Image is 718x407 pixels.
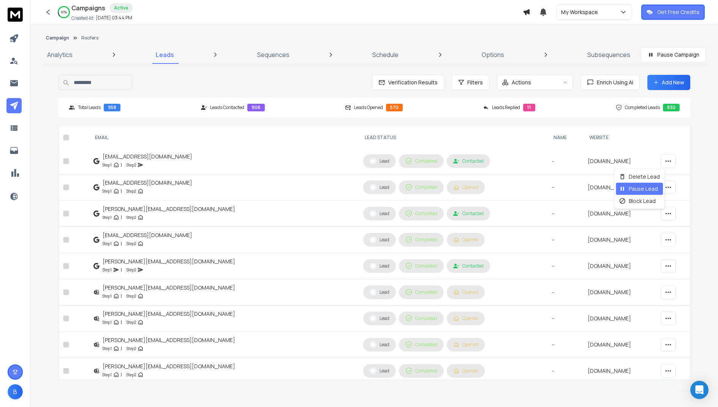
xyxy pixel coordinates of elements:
span: Verification Results [385,79,438,86]
th: LEAD STATUS [359,125,548,150]
td: - [547,174,583,201]
p: Step 1 [103,161,112,169]
p: | [121,266,122,274]
div: 570 [386,104,403,111]
td: - [547,306,583,332]
div: Lead [370,367,389,374]
p: Step 1 [103,345,112,352]
div: Opened [453,315,478,321]
div: Lead [370,341,389,348]
td: [DOMAIN_NAME] [583,227,656,253]
p: Schedule [372,50,399,59]
p: | [121,240,122,247]
p: 87 % [61,10,67,14]
p: Completed Leads [625,105,660,111]
div: Active [110,3,133,13]
p: Leads Opened [354,105,383,111]
div: 11 [523,104,535,111]
div: [PERSON_NAME][EMAIL_ADDRESS][DOMAIN_NAME] [103,310,235,318]
a: Leads [151,46,179,64]
p: Step 2 [127,345,136,352]
td: - [547,358,583,384]
div: [PERSON_NAME][EMAIL_ADDRESS][DOMAIN_NAME] [103,363,235,370]
p: Step 1 [103,187,112,195]
button: Add New [647,75,690,90]
p: Actions [512,79,531,86]
p: Step 2 [127,371,136,378]
p: Step 2 [127,266,136,274]
div: Completed [405,289,437,296]
a: Sequences [253,46,294,64]
div: [PERSON_NAME][EMAIL_ADDRESS][DOMAIN_NAME] [103,205,235,213]
p: Delete Lead [629,173,660,181]
p: Step 2 [127,214,136,221]
p: Analytics [47,50,73,59]
p: Step 1 [103,292,112,300]
div: Lead [370,158,389,165]
div: 830 [663,104,680,111]
p: | [121,187,122,195]
div: Lead [370,263,389,269]
div: Lead [370,184,389,191]
p: Step 2 [127,292,136,300]
div: Open Intercom Messenger [690,381,709,399]
a: Analytics [43,46,77,64]
p: Step 1 [103,318,112,326]
div: Opened [453,184,478,190]
p: Created At: [71,15,94,21]
td: [DOMAIN_NAME] [583,358,656,384]
div: Opened [453,237,478,243]
p: Options [482,50,504,59]
p: Leads [156,50,174,59]
td: [DOMAIN_NAME] [583,306,656,332]
div: Opened [453,342,478,348]
div: [EMAIL_ADDRESS][DOMAIN_NAME] [103,231,192,239]
div: Completed [405,158,437,165]
button: Campaign [46,35,69,41]
p: | [121,214,122,221]
p: Total Leads [78,105,101,111]
button: B [8,384,23,399]
td: [DOMAIN_NAME] [583,174,656,201]
div: [EMAIL_ADDRESS][DOMAIN_NAME] [103,153,192,160]
div: 958 [104,104,120,111]
p: | [121,318,122,326]
p: Step 1 [103,266,112,274]
td: - [547,279,583,306]
div: [PERSON_NAME][EMAIL_ADDRESS][DOMAIN_NAME] [103,258,235,265]
td: - [547,253,583,279]
div: Completed [405,367,437,374]
td: [DOMAIN_NAME] [583,201,656,227]
th: EMAIL [89,125,358,150]
p: Step 1 [103,214,112,221]
p: Step 2 [127,161,136,169]
p: Roofers [81,35,98,41]
p: Leads Contacted [210,105,244,111]
p: Step 1 [103,371,112,378]
div: Completed [405,184,437,191]
div: [PERSON_NAME][EMAIL_ADDRESS][DOMAIN_NAME] [103,336,235,344]
button: Get Free Credits [641,5,705,20]
td: [DOMAIN_NAME] [583,332,656,358]
td: - [547,148,583,174]
td: [DOMAIN_NAME] [583,253,656,279]
p: Leads Replied [492,105,520,111]
p: | [121,371,122,378]
div: Contacted [453,211,484,217]
div: Lead [370,289,389,296]
div: Completed [405,341,437,348]
p: Step 2 [127,318,136,326]
div: Opened [453,289,478,295]
p: | [121,345,122,352]
h1: Campaigns [71,3,105,13]
td: - [547,227,583,253]
p: Step 2 [127,187,136,195]
span: Filters [467,79,483,86]
div: Contacted [453,263,484,269]
p: Block Lead [629,197,656,205]
td: - [547,332,583,358]
p: Get Free Credits [657,8,699,16]
button: Enrich Using AI [580,75,640,90]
